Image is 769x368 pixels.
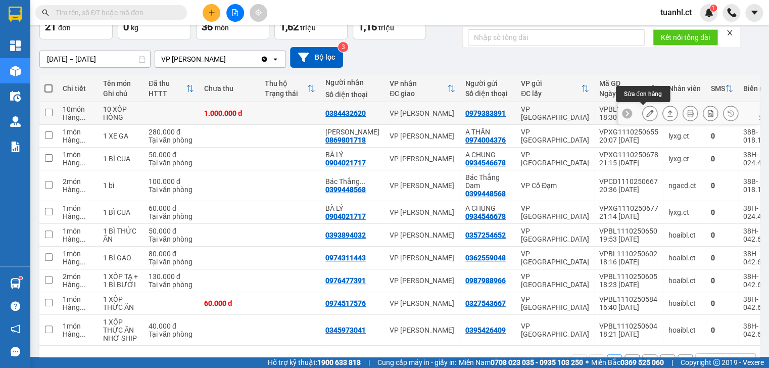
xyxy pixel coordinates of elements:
[325,186,366,194] div: 0399448568
[149,272,194,281] div: 130.000 đ
[300,24,316,32] span: triệu
[103,334,138,342] div: NHỜ SHIP
[521,151,589,167] div: VP [GEOGRAPHIC_DATA]
[668,277,701,285] div: hoaibl.ct
[390,254,455,262] div: VP [PERSON_NAME]
[465,212,506,220] div: 0934546678
[317,358,361,366] strong: 1900 633 818
[10,66,21,76] img: warehouse-icon
[711,84,725,93] div: SMS
[103,318,138,334] div: 1 XỐP THỨC ĂN
[325,299,366,307] div: 0974517576
[149,177,194,186] div: 100.000 đ
[265,79,307,87] div: Thu hộ
[40,51,150,67] input: Select a date range.
[103,208,138,216] div: 1 BÌ CUA
[390,79,447,87] div: VP nhận
[10,278,21,289] img: warehouse-icon
[19,277,22,280] sup: 1
[325,204,379,212] div: BÀ LÝ
[465,277,506,285] div: 0987988966
[149,151,194,159] div: 50.000 đ
[226,4,244,22] button: file-add
[63,272,93,281] div: 2 món
[325,109,366,117] div: 0384432620
[203,4,220,22] button: plus
[390,109,455,117] div: VP [PERSON_NAME]
[599,204,658,212] div: VPXG1110250677
[63,113,93,121] div: Hàng thông thường
[668,326,701,334] div: hoaibl.ct
[358,21,377,33] span: 1,16
[45,21,56,33] span: 21
[599,272,658,281] div: VPBL1110250605
[668,132,701,140] div: lyxg.ct
[80,159,86,167] span: ...
[80,258,86,266] span: ...
[465,326,506,334] div: 0395426409
[521,128,589,144] div: VP [GEOGRAPHIC_DATA]
[63,227,93,235] div: 1 món
[521,105,589,121] div: VP [GEOGRAPHIC_DATA]
[662,106,678,121] div: Giao hàng
[149,227,194,235] div: 50.000 đ
[9,7,22,22] img: logo-vxr
[63,258,93,266] div: Hàng thông thường
[149,128,194,136] div: 280.000 đ
[711,277,733,285] div: 0
[599,113,658,121] div: 18:30 [DATE]
[599,227,658,235] div: VPBL1110250650
[726,29,733,36] span: close
[231,9,238,16] span: file-add
[491,358,583,366] strong: 0708 023 035 - 0935 103 250
[521,204,589,220] div: VP [GEOGRAPHIC_DATA]
[103,227,138,243] div: 1 BÌ THỨC ĂN
[204,109,255,117] div: 1.000.000 đ
[280,21,299,33] span: 1,62
[390,132,455,140] div: VP [PERSON_NAME]
[599,330,658,338] div: 18:21 [DATE]
[521,227,589,243] div: VP [GEOGRAPHIC_DATA]
[459,357,583,368] span: Miền Nam
[465,159,506,167] div: 0934546678
[599,128,658,136] div: VPXG1110250655
[63,136,93,144] div: Hàng thông thường
[745,4,763,22] button: caret-down
[80,303,86,311] span: ...
[149,136,194,144] div: Tại văn phòng
[599,250,658,258] div: VPBL1110250602
[599,177,658,186] div: VPCD1110250667
[360,177,366,186] span: ...
[516,75,594,102] th: Toggle SortBy
[103,79,138,87] div: Tên món
[325,159,366,167] div: 0904021717
[268,357,361,368] span: Hỗ trợ kỹ thuật:
[465,128,511,136] div: A THÂN
[149,250,194,258] div: 80.000 đ
[325,177,379,186] div: Bác Thắng Dam
[63,105,93,113] div: 10 món
[465,151,511,159] div: A CHUNG
[131,24,138,32] span: kg
[149,204,194,212] div: 60.000 đ
[586,360,589,364] span: ⚪️
[149,330,194,338] div: Tại văn phòng
[711,254,733,262] div: 0
[594,75,663,102] th: Toggle SortBy
[265,89,307,98] div: Trạng thái
[465,89,511,98] div: Số điện thoại
[521,295,589,311] div: VP [GEOGRAPHIC_DATA]
[149,322,194,330] div: 40.000 đ
[325,90,379,99] div: Số điện thoại
[103,272,138,289] div: 1 XỐP TA + 1 BÌ BƯỞI
[668,155,701,163] div: lyxg.ct
[465,190,506,198] div: 0399448568
[668,254,701,262] div: hoaibl.ct
[599,89,650,98] div: Ngày ĐH
[11,347,20,356] span: message
[325,136,366,144] div: 0869801718
[668,231,701,239] div: hoaibl.ct
[103,295,138,311] div: 1 XỐP THỨC ĂN
[103,254,138,262] div: 1 BÌ GẠO
[521,250,589,266] div: VP [GEOGRAPHIC_DATA]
